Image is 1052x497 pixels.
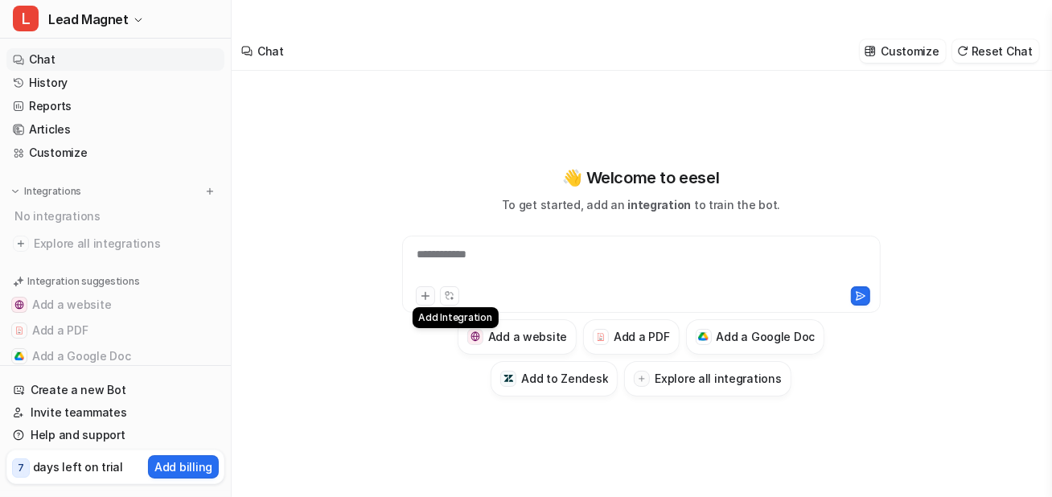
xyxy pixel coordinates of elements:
p: days left on trial [33,458,123,475]
p: Integration suggestions [27,274,139,289]
img: menu_add.svg [204,186,216,197]
p: 👋 Welcome to eesel [563,166,720,190]
div: Domain Overview [61,95,144,105]
span: Explore all integrations [34,231,218,257]
img: Add a PDF [14,326,24,335]
button: Integrations [6,183,86,199]
button: Add a Google DocAdd a Google Doc [686,319,825,355]
button: Add billing [148,455,219,479]
div: Keywords by Traffic [178,95,271,105]
h3: Add a PDF [614,328,669,345]
img: Add a website [471,331,481,342]
span: integration [627,198,691,212]
img: tab_keywords_by_traffic_grey.svg [160,93,173,106]
a: Reports [6,95,224,117]
button: Customize [860,39,945,63]
p: Customize [881,43,939,60]
a: Customize [6,142,224,164]
img: Add a PDF [596,332,606,342]
a: Articles [6,118,224,141]
button: Add a PDFAdd a PDF [6,318,224,343]
img: logo_orange.svg [26,26,39,39]
img: expand menu [10,186,21,197]
p: 7 [18,461,24,475]
span: Lead Magnet [48,8,129,31]
img: Add a Google Doc [14,351,24,361]
img: tab_domain_overview_orange.svg [43,93,56,106]
a: Invite teammates [6,401,224,424]
button: Add a websiteAdd a website [6,292,224,318]
a: Create a new Bot [6,379,224,401]
h3: Explore all integrations [655,370,781,387]
div: v 4.0.25 [45,26,79,39]
p: To get started, add an to train the bot. [502,196,780,213]
button: Explore all integrations [624,361,791,396]
a: Help and support [6,424,224,446]
button: Add a PDFAdd a PDF [583,319,679,355]
button: Add to ZendeskAdd to Zendesk [491,361,618,396]
img: Add a Google Doc [698,332,709,342]
a: History [6,72,224,94]
h3: Add a Google Doc [717,328,816,345]
p: Integrations [24,185,81,198]
p: Add billing [154,458,212,475]
img: website_grey.svg [26,42,39,55]
button: Reset Chat [952,39,1039,63]
button: Add a websiteAdd a website [458,319,577,355]
div: Add Integration [413,307,499,328]
button: Add a Google DocAdd a Google Doc [6,343,224,369]
a: Chat [6,48,224,71]
a: Explore all integrations [6,232,224,255]
img: Add a website [14,300,24,310]
span: L [13,6,39,31]
img: Add to Zendesk [503,373,514,384]
div: Chat [257,43,284,60]
h3: Add a website [488,328,567,345]
img: reset [957,45,968,57]
div: No integrations [10,203,224,229]
div: Domain: [URL] [42,42,114,55]
h3: Add to Zendesk [521,370,608,387]
img: explore all integrations [13,236,29,252]
img: customize [865,45,876,57]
